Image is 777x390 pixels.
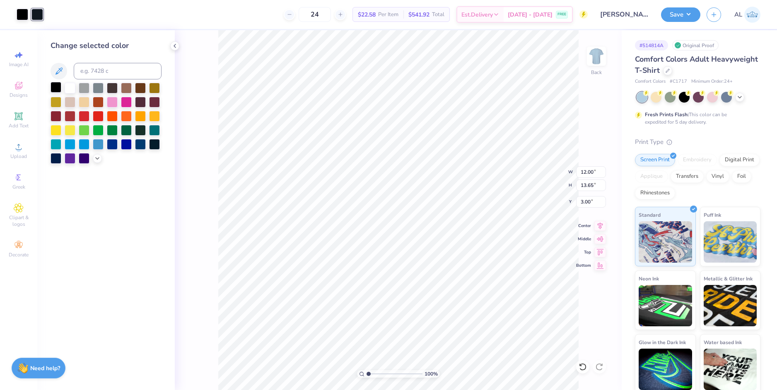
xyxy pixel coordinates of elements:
div: # 514814A [635,40,668,50]
div: Embroidery [678,154,717,166]
span: Neon Ink [639,274,659,283]
img: Metallic & Glitter Ink [704,285,757,326]
span: Center [576,223,591,229]
span: Upload [10,153,27,160]
span: Comfort Colors Adult Heavyweight T-Shirt [635,54,758,75]
strong: Need help? [30,364,60,372]
img: Alyzza Lydia Mae Sobrino [744,7,760,23]
img: Back [588,48,605,65]
span: AL [734,10,742,19]
span: Add Text [9,122,29,129]
span: Water based Ink [704,338,742,347]
span: Standard [639,211,661,219]
div: Original Proof [672,40,719,50]
span: Est. Delivery [461,10,493,19]
input: e.g. 7428 c [74,63,162,79]
span: Metallic & Glitter Ink [704,274,753,283]
div: Print Type [635,137,760,147]
span: Greek [12,184,25,190]
div: This color can be expedited for 5 day delivery. [645,111,747,126]
div: Transfers [671,170,704,183]
span: Image AI [9,61,29,68]
img: Water based Ink [704,349,757,390]
span: Clipart & logos [4,214,33,227]
img: Standard [639,221,692,263]
div: Applique [635,170,668,183]
span: Designs [10,92,28,98]
span: # C1717 [670,78,687,85]
img: Glow in the Dark Ink [639,349,692,390]
span: Per Item [378,10,398,19]
span: Total [432,10,444,19]
button: Save [661,7,700,22]
div: Vinyl [706,170,729,183]
div: Rhinestones [635,187,675,199]
img: Neon Ink [639,285,692,326]
span: 100 % [425,370,438,378]
a: AL [734,7,760,23]
div: Screen Print [635,154,675,166]
span: Glow in the Dark Ink [639,338,686,347]
span: Bottom [576,263,591,268]
div: Digital Print [719,154,760,166]
span: FREE [557,12,566,17]
span: [DATE] - [DATE] [508,10,553,19]
input: – – [299,7,331,22]
span: Decorate [9,251,29,258]
span: $541.92 [408,10,430,19]
div: Foil [732,170,751,183]
span: Top [576,249,591,255]
input: Untitled Design [594,6,655,23]
span: Puff Ink [704,211,721,219]
span: Minimum Order: 24 + [691,78,733,85]
span: Middle [576,236,591,242]
strong: Fresh Prints Flash: [645,111,689,118]
div: Back [591,69,602,76]
span: $22.58 [358,10,376,19]
div: Change selected color [51,40,162,51]
img: Puff Ink [704,221,757,263]
span: Comfort Colors [635,78,666,85]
